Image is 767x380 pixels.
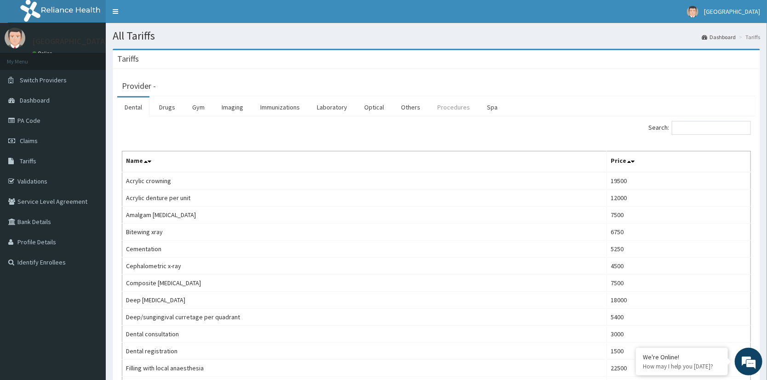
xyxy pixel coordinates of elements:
[122,82,156,90] h3: Provider -
[122,258,607,275] td: Cephalometric x-ray
[607,326,751,343] td: 3000
[122,172,607,190] td: Acrylic crowning
[607,241,751,258] td: 5250
[672,121,751,135] input: Search:
[117,98,149,117] a: Dental
[702,33,736,41] a: Dashboard
[32,37,108,46] p: [GEOGRAPHIC_DATA]
[607,190,751,207] td: 12000
[122,275,607,292] td: Composite [MEDICAL_DATA]
[394,98,428,117] a: Others
[20,96,50,104] span: Dashboard
[430,98,477,117] a: Procedures
[607,360,751,377] td: 22500
[122,151,607,173] th: Name
[253,98,307,117] a: Immunizations
[122,292,607,309] td: Deep [MEDICAL_DATA]
[607,224,751,241] td: 6750
[20,76,67,84] span: Switch Providers
[737,33,760,41] li: Tariffs
[122,207,607,224] td: Amalgam [MEDICAL_DATA]
[607,343,751,360] td: 1500
[607,258,751,275] td: 4500
[607,151,751,173] th: Price
[214,98,251,117] a: Imaging
[122,224,607,241] td: Bitewing xray
[117,55,139,63] h3: Tariffs
[122,326,607,343] td: Dental consultation
[607,207,751,224] td: 7500
[480,98,505,117] a: Spa
[309,98,355,117] a: Laboratory
[607,309,751,326] td: 5400
[20,137,38,145] span: Claims
[704,7,760,16] span: [GEOGRAPHIC_DATA]
[122,309,607,326] td: Deep/sungingival curretage per quadrant
[152,98,183,117] a: Drugs
[5,28,25,48] img: User Image
[607,292,751,309] td: 18000
[122,190,607,207] td: Acrylic denture per unit
[122,241,607,258] td: Cementation
[687,6,698,17] img: User Image
[20,157,36,165] span: Tariffs
[122,343,607,360] td: Dental registration
[607,172,751,190] td: 19500
[648,121,751,135] label: Search:
[643,353,721,361] div: We're Online!
[32,50,54,57] a: Online
[357,98,391,117] a: Optical
[185,98,212,117] a: Gym
[113,30,760,42] h1: All Tariffs
[607,275,751,292] td: 7500
[643,363,721,370] p: How may I help you today?
[122,360,607,377] td: Filling with local anaesthesia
